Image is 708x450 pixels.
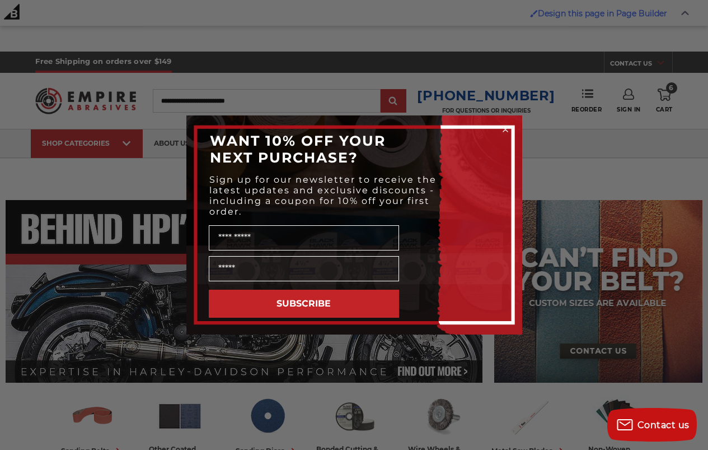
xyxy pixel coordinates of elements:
button: Close dialog [500,124,511,135]
span: Contact us [637,420,690,430]
button: SUBSCRIBE [209,290,399,318]
span: WANT 10% OFF YOUR NEXT PURCHASE? [210,132,386,166]
input: Email [209,256,399,281]
span: Sign up for our newsletter to receive the latest updates and exclusive discounts - including a co... [209,174,437,217]
button: Contact us [607,408,697,442]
